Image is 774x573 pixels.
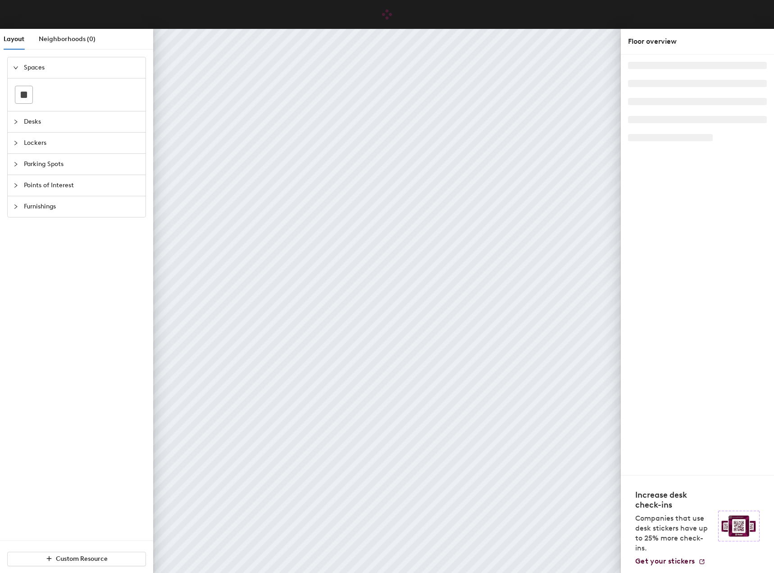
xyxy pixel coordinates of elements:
span: Neighborhoods (0) [39,35,96,43]
button: Custom Resource [7,552,146,566]
img: Sticker logo [718,511,760,541]
a: Get your stickers [635,557,706,566]
span: Lockers [24,133,140,153]
span: collapsed [13,162,18,167]
span: collapsed [13,204,18,209]
span: collapsed [13,183,18,188]
span: Layout [4,35,24,43]
span: Desks [24,111,140,132]
span: Spaces [24,57,140,78]
span: collapsed [13,119,18,125]
span: Custom Resource [56,555,108,563]
span: Parking Spots [24,154,140,175]
span: Furnishings [24,196,140,217]
div: Floor overview [628,36,767,47]
h4: Increase desk check-ins [635,490,713,510]
span: collapsed [13,140,18,146]
span: Points of Interest [24,175,140,196]
p: Companies that use desk stickers have up to 25% more check-ins. [635,513,713,553]
span: expanded [13,65,18,70]
span: Get your stickers [635,557,695,565]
